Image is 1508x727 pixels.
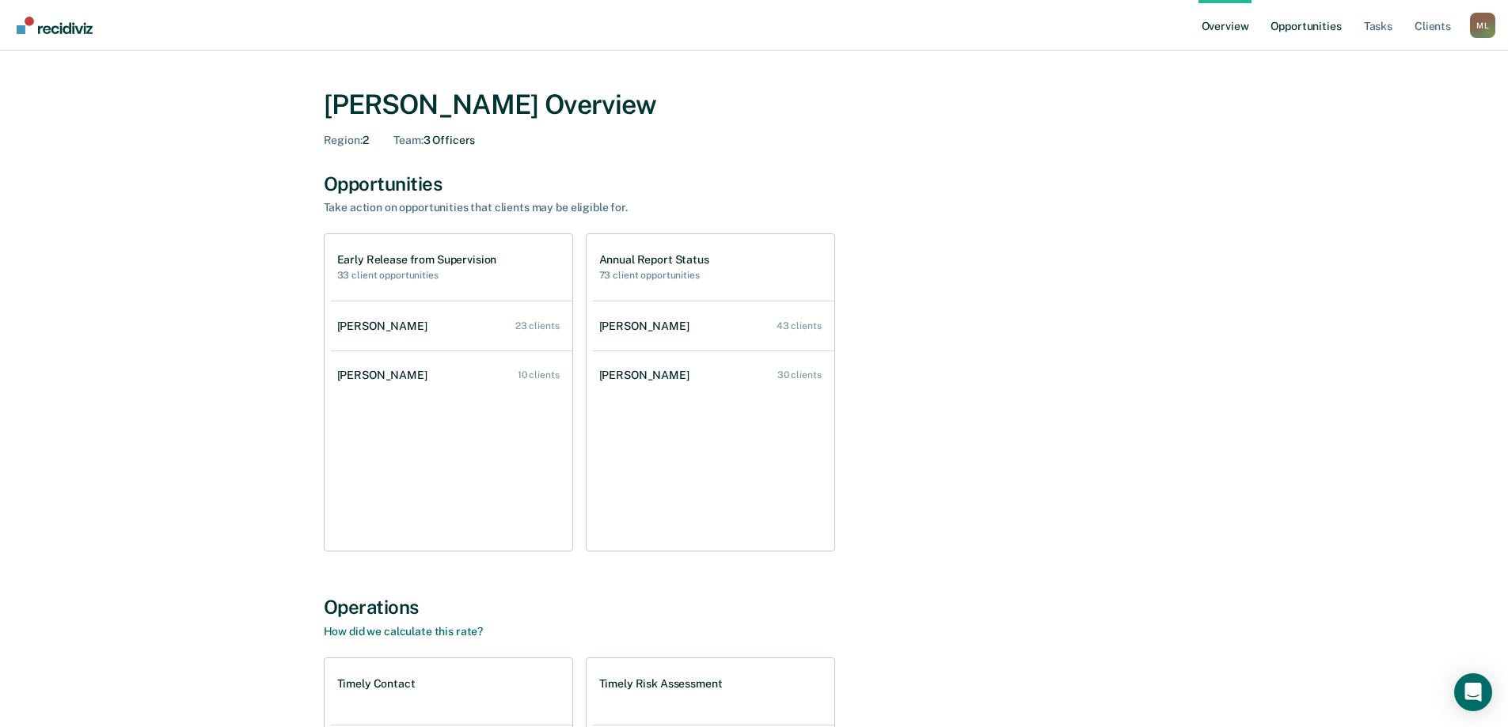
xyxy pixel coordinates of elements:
[17,17,93,34] img: Recidiviz
[393,134,475,147] div: 3 Officers
[593,304,834,349] a: [PERSON_NAME] 43 clients
[599,253,709,267] h1: Annual Report Status
[324,172,1185,195] div: Opportunities
[337,320,434,333] div: [PERSON_NAME]
[593,353,834,398] a: [PERSON_NAME] 30 clients
[337,677,416,691] h1: Timely Contact
[777,320,822,331] div: 43 clients
[324,596,1185,619] div: Operations
[324,89,1185,121] div: [PERSON_NAME] Overview
[1470,13,1495,38] button: Profile dropdown button
[599,320,696,333] div: [PERSON_NAME]
[599,677,723,691] h1: Timely Risk Assessment
[1470,13,1495,38] div: M L
[599,270,709,281] h2: 73 client opportunities
[599,369,696,382] div: [PERSON_NAME]
[518,369,560,381] div: 10 clients
[515,320,560,331] div: 23 clients
[331,353,572,398] a: [PERSON_NAME] 10 clients
[331,304,572,349] a: [PERSON_NAME] 23 clients
[324,134,363,146] span: Region :
[337,270,497,281] h2: 33 client opportunities
[324,201,878,214] div: Take action on opportunities that clients may be eligible for.
[393,134,423,146] span: Team :
[337,369,434,382] div: [PERSON_NAME]
[777,369,822,381] div: 30 clients
[324,134,369,147] div: 2
[324,625,484,638] a: How did we calculate this rate?
[337,253,497,267] h1: Early Release from Supervision
[1454,673,1492,711] div: Open Intercom Messenger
